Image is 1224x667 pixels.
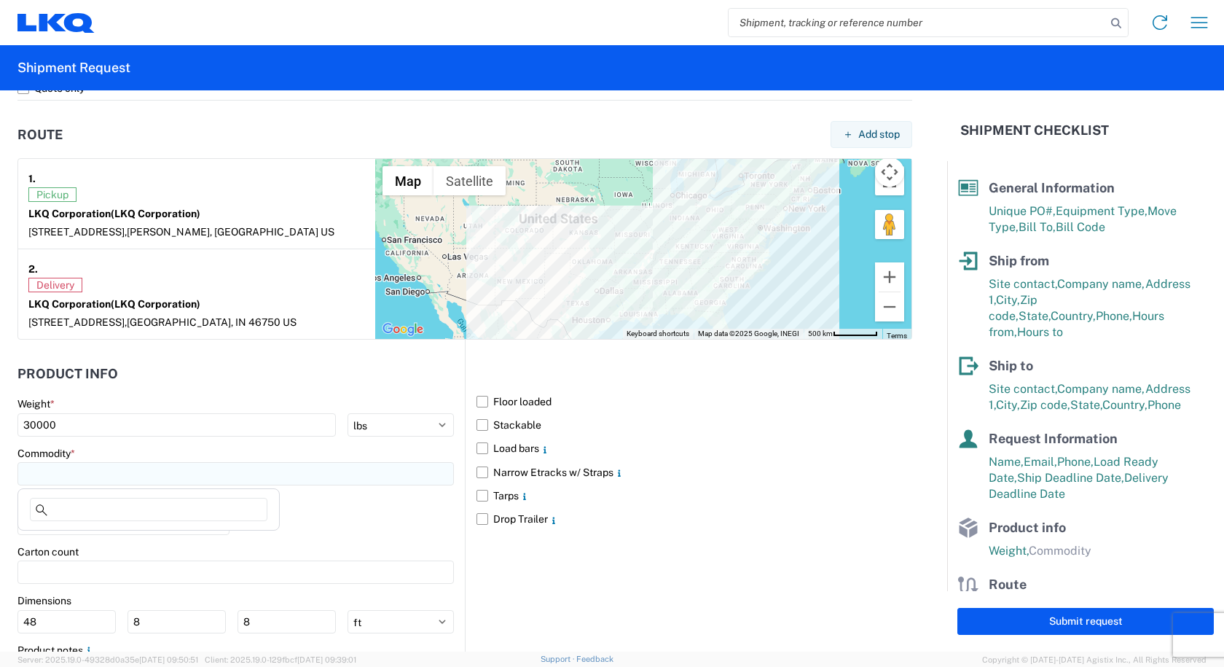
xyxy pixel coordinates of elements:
span: Ship Deadline Date, [1017,471,1124,485]
span: (LKQ Corporation) [111,208,200,219]
input: L [17,610,116,633]
span: Map data ©2025 Google, INEGI [698,329,799,338]
span: [DATE] 09:39:01 [297,655,356,664]
span: Pickup [28,187,76,202]
span: Commodity [1029,544,1091,558]
span: Equipment Type, [1056,204,1147,218]
a: Support [541,655,577,663]
span: Bill Code [1056,220,1105,234]
span: Hours to [1017,325,1063,339]
h2: Shipment Checklist [960,122,1109,139]
button: Show street map [382,166,433,195]
input: H [238,610,336,633]
span: [STREET_ADDRESS], [28,226,127,238]
span: [STREET_ADDRESS], [28,316,127,328]
strong: LKQ Corporation [28,298,200,310]
h2: Product Info [17,367,118,381]
button: Drag Pegman onto the map to open Street View [875,210,904,239]
span: Email, [1024,455,1057,469]
label: Weight [17,397,55,410]
span: Zip code, [1020,398,1070,412]
span: Delivery [28,278,82,292]
span: [PERSON_NAME], [GEOGRAPHIC_DATA] US [127,226,334,238]
span: Add stop [858,128,900,141]
span: Site contact, [989,382,1057,396]
strong: 1. [28,169,36,187]
span: Phone, [1057,455,1094,469]
span: Phone [1147,398,1181,412]
input: W [127,610,226,633]
span: Product info [989,520,1066,535]
span: State, [1019,309,1051,323]
button: Zoom in [875,262,904,292]
label: Load bars [476,437,912,460]
span: Route [989,577,1027,592]
span: General Information [989,180,1115,195]
span: City, [996,398,1020,412]
span: Ship from [989,253,1049,268]
button: Map Scale: 500 km per 58 pixels [804,329,882,339]
span: Ship to [989,358,1033,373]
span: Company name, [1057,277,1145,291]
label: Floor loaded [476,390,912,413]
a: Feedback [576,655,613,663]
button: Add stop [831,121,912,148]
label: Commodity [17,447,75,460]
button: Keyboard shortcuts [627,329,689,339]
button: Show satellite imagery [433,166,506,195]
img: Google [379,320,427,339]
span: Unique PO#, [989,204,1056,218]
h2: Shipment Request [17,59,130,77]
span: Phone, [1096,309,1132,323]
label: Narrow Etracks w/ Straps [476,461,912,484]
span: Request Information [989,431,1118,446]
span: Weight, [989,544,1029,558]
a: Open this area in Google Maps (opens a new window) [379,320,427,339]
button: Map camera controls [875,157,904,187]
span: Country, [1051,309,1096,323]
span: [GEOGRAPHIC_DATA], IN 46750 US [127,316,297,328]
label: Carton count [17,545,79,558]
label: Drop Trailer [476,507,912,531]
button: Zoom out [875,292,904,321]
span: Site contact, [989,277,1057,291]
span: Client: 2025.19.0-129fbcf [205,655,356,664]
input: Shipment, tracking or reference number [729,9,1106,36]
span: Company name, [1057,382,1145,396]
span: Bill To, [1019,220,1056,234]
span: Server: 2025.19.0-49328d0a35e [17,655,198,664]
label: Product notes [17,644,95,657]
span: City, [996,293,1020,307]
h2: Route [17,128,63,142]
span: 500 km [808,329,833,338]
label: Tarps [476,484,912,507]
span: (LKQ Corporation) [111,298,200,310]
label: Dimensions [17,594,71,607]
span: Country, [1102,398,1147,412]
span: State, [1070,398,1102,412]
span: Name, [989,455,1024,469]
span: [DATE] 09:50:51 [139,655,198,664]
a: Terms [887,332,907,340]
label: Stackable [476,413,912,437]
span: Copyright © [DATE]-[DATE] Agistix Inc., All Rights Reserved [982,653,1207,666]
strong: LKQ Corporation [28,208,200,219]
strong: 2. [28,260,38,278]
button: Submit request [957,608,1214,635]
